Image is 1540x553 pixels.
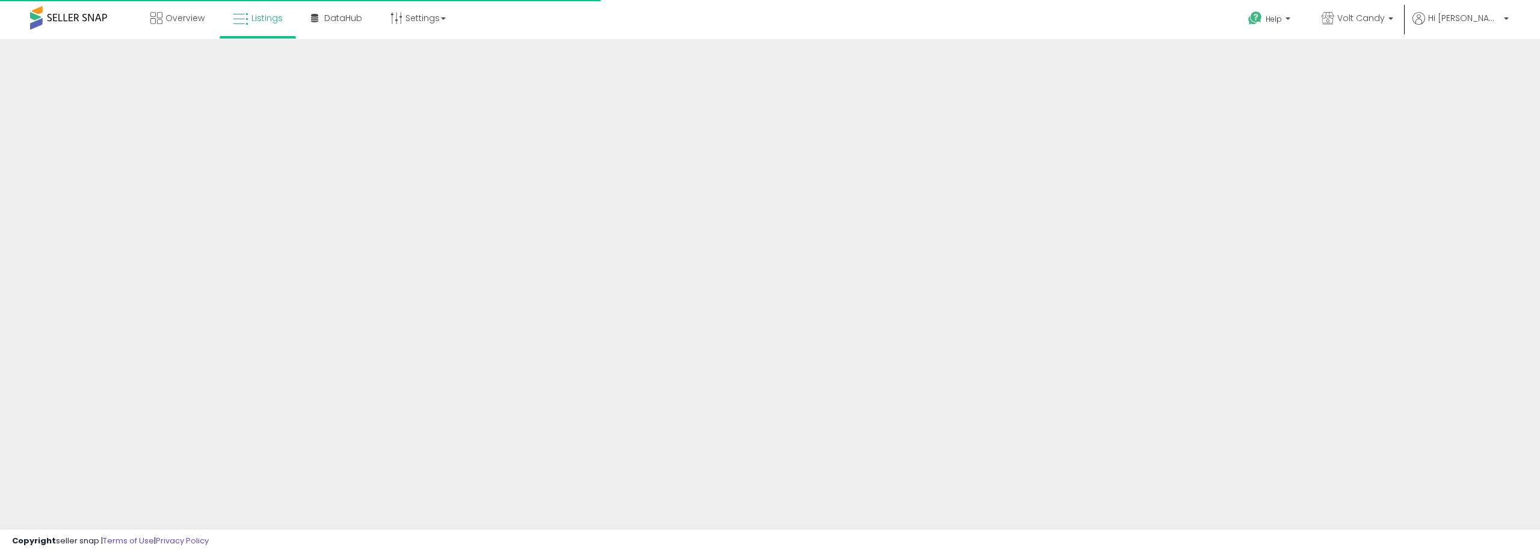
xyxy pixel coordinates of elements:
a: Help [1239,2,1302,39]
i: Get Help [1248,11,1263,26]
span: Help [1266,14,1282,24]
strong: Copyright [12,535,56,546]
a: Privacy Policy [156,535,209,546]
a: Terms of Use [103,535,154,546]
span: Hi [PERSON_NAME] [1428,12,1500,24]
span: Volt Candy [1337,12,1385,24]
div: seller snap | | [12,536,209,547]
a: Hi [PERSON_NAME] [1412,12,1509,39]
span: Overview [165,12,205,24]
span: Listings [251,12,283,24]
span: DataHub [324,12,362,24]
